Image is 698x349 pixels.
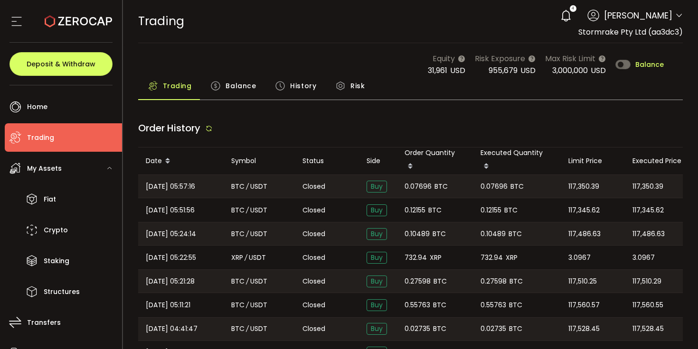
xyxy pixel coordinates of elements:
[250,323,267,334] span: USDT
[246,323,249,334] em: /
[302,182,325,192] span: Closed
[578,27,683,37] span: Stormrake Pty Ltd (aa3dc3)
[509,300,522,311] span: BTC
[302,300,325,310] span: Closed
[481,229,506,239] span: 0.10489
[520,65,536,76] span: USD
[146,252,196,263] span: [DATE] 05:22:55
[405,181,432,192] span: 0.07696
[632,205,664,216] span: 117,345.62
[138,153,224,169] div: Date
[367,299,387,311] span: Buy
[302,276,325,286] span: Closed
[433,300,446,311] span: BTC
[27,162,62,175] span: My Assets
[509,276,523,287] span: BTC
[249,252,266,263] span: USDT
[397,147,473,174] div: Order Quantity
[163,76,192,95] span: Trading
[290,76,316,95] span: History
[591,65,606,76] span: USD
[350,76,365,95] span: Risk
[632,276,661,287] span: 117,510.29
[44,254,69,268] span: Staking
[224,156,295,166] div: Symbol
[473,147,561,174] div: Executed Quantity
[246,276,249,287] em: /
[367,276,387,287] span: Buy
[632,252,655,263] span: 3.0967
[552,65,588,76] span: 3,000,000
[231,252,243,263] span: XRP
[146,229,196,239] span: [DATE] 05:24:14
[246,181,249,192] em: /
[561,156,625,166] div: Limit Price
[302,205,325,215] span: Closed
[428,205,442,216] span: BTC
[572,5,574,12] span: 4
[44,285,80,299] span: Structures
[489,65,518,76] span: 955,679
[138,13,184,29] span: Trading
[430,252,442,263] span: XRP
[568,252,591,263] span: 3.0967
[250,300,267,311] span: USDT
[568,300,600,311] span: 117,560.57
[226,76,256,95] span: Balance
[481,252,503,263] span: 732.94
[44,193,56,206] span: Fiat
[44,223,68,237] span: Crypto
[231,323,245,334] span: BTC
[250,276,267,287] span: USDT
[433,229,446,239] span: BTC
[146,300,190,311] span: [DATE] 05:11:21
[433,53,455,64] span: Equity
[506,252,518,263] span: XRP
[433,323,446,334] span: BTC
[481,205,501,216] span: 0.12155
[27,316,61,330] span: Transfers
[367,228,387,240] span: Buy
[359,156,397,166] div: Side
[302,324,325,334] span: Closed
[509,323,522,334] span: BTC
[545,53,595,64] span: Max Risk Limit
[568,229,601,239] span: 117,486.63
[428,65,447,76] span: 31,961
[231,276,245,287] span: BTC
[250,229,267,239] span: USDT
[405,276,431,287] span: 0.27598
[632,300,663,311] span: 117,560.55
[568,205,600,216] span: 117,345.62
[481,276,507,287] span: 0.27598
[405,229,430,239] span: 0.10489
[246,229,249,239] em: /
[146,276,195,287] span: [DATE] 05:21:28
[367,252,387,264] span: Buy
[481,323,506,334] span: 0.02735
[504,205,518,216] span: BTC
[450,65,465,76] span: USD
[367,323,387,335] span: Buy
[568,323,600,334] span: 117,528.45
[434,181,448,192] span: BTC
[27,100,47,114] span: Home
[568,181,599,192] span: 117,350.39
[302,229,325,239] span: Closed
[231,181,245,192] span: BTC
[405,252,427,263] span: 732.94
[405,205,425,216] span: 0.12155
[231,205,245,216] span: BTC
[231,229,245,239] span: BTC
[27,61,95,67] span: Deposit & Withdraw
[245,252,247,263] em: /
[475,53,525,64] span: Risk Exposure
[246,300,249,311] em: /
[434,276,447,287] span: BTC
[604,9,672,22] span: [PERSON_NAME]
[146,323,198,334] span: [DATE] 04:41:47
[510,181,524,192] span: BTC
[367,181,387,193] span: Buy
[632,229,665,239] span: 117,486.63
[9,52,113,76] button: Deposit & Withdraw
